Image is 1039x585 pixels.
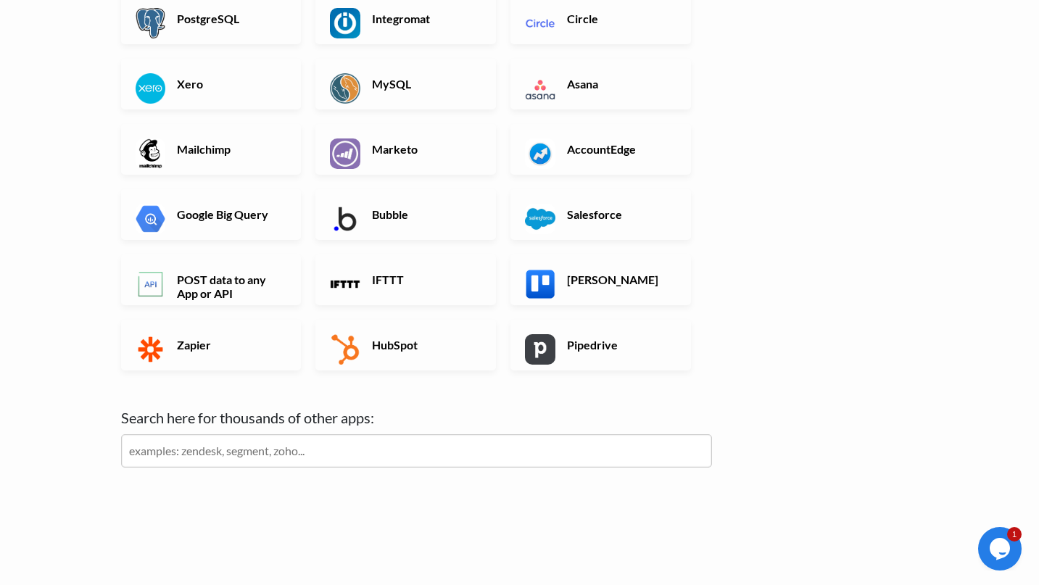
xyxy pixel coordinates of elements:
img: Trello App & API [525,269,555,299]
h6: Xero [173,77,287,91]
a: POST data to any App or API [121,254,302,305]
h6: Integromat [368,12,482,25]
a: Asana [510,59,691,109]
img: Google Big Query App & API [136,204,166,234]
h6: MySQL [368,77,482,91]
h6: Bubble [368,207,482,221]
img: MySQL App & API [330,73,360,104]
iframe: chat widget [978,527,1024,571]
a: MySQL [315,59,496,109]
a: IFTTT [315,254,496,305]
a: Xero [121,59,302,109]
h6: Pipedrive [563,338,677,352]
img: HubSpot App & API [330,334,360,365]
img: Asana App & API [525,73,555,104]
h6: Zapier [173,338,287,352]
img: Xero App & API [136,73,166,104]
label: Search here for thousands of other apps: [121,407,712,428]
a: Pipedrive [510,320,691,370]
h6: Asana [563,77,677,91]
a: Marketo [315,124,496,175]
img: Zapier App & API [136,334,166,365]
h6: Marketo [368,142,482,156]
img: Mailchimp App & API [136,138,166,169]
img: POST data to any App or API App & API [136,269,166,299]
a: Google Big Query [121,189,302,240]
a: HubSpot [315,320,496,370]
input: examples: zendesk, segment, zoho... [121,434,712,468]
img: Pipedrive App & API [525,334,555,365]
img: Salesforce App & API [525,204,555,234]
h6: IFTTT [368,273,482,286]
h6: PostgreSQL [173,12,287,25]
a: AccountEdge [510,124,691,175]
a: Mailchimp [121,124,302,175]
img: PostgreSQL App & API [136,8,166,38]
h6: Salesforce [563,207,677,221]
h6: AccountEdge [563,142,677,156]
a: Zapier [121,320,302,370]
a: Bubble [315,189,496,240]
img: IFTTT App & API [330,269,360,299]
img: Integromat App & API [330,8,360,38]
h6: HubSpot [368,338,482,352]
a: Salesforce [510,189,691,240]
h6: Circle [563,12,677,25]
img: Marketo App & API [330,138,360,169]
a: [PERSON_NAME] [510,254,691,305]
h6: POST data to any App or API [173,273,287,300]
img: Circle App & API [525,8,555,38]
h6: Mailchimp [173,142,287,156]
h6: [PERSON_NAME] [563,273,677,286]
h6: Google Big Query [173,207,287,221]
img: AccountEdge App & API [525,138,555,169]
img: Bubble App & API [330,204,360,234]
